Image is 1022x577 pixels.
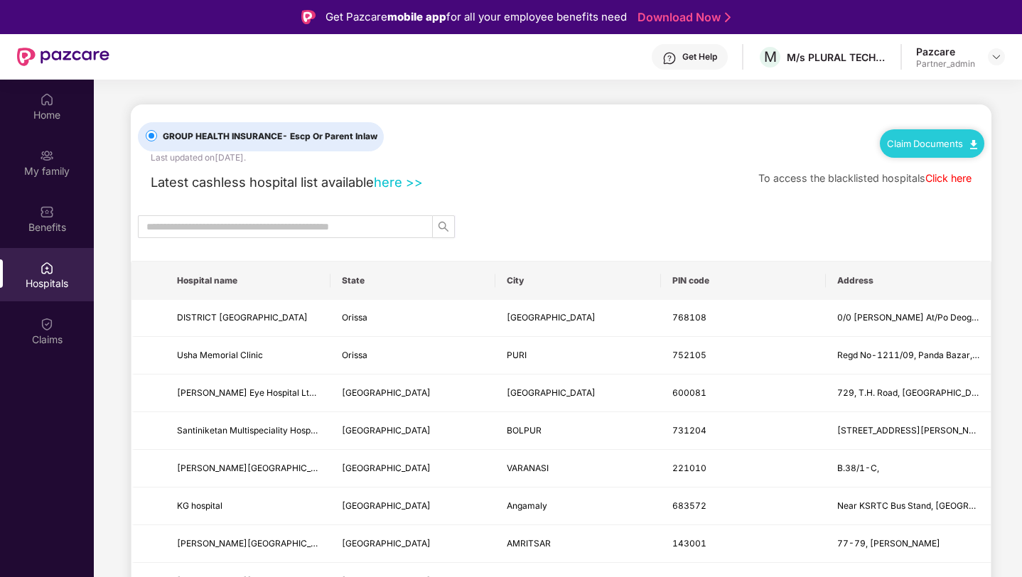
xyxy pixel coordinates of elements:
button: search [432,215,455,238]
span: VARANASI [507,463,549,473]
a: Click here [925,172,972,184]
td: Dr. Agarwals Eye Hospital Ltd - New Washermanpet [166,374,330,412]
td: ASHIRWAD HOSPITAL & RESEARCH CENTER [166,450,330,487]
span: PURI [507,350,527,360]
img: svg+xml;base64,PHN2ZyBpZD0iSGVscC0zMngzMiIgeG1sbnM9Imh0dHA6Ly93d3cudzMub3JnLzIwMDAvc3ZnIiB3aWR0aD... [662,51,677,65]
span: To access the blacklisted hospitals [758,172,925,184]
th: City [495,261,660,300]
span: [GEOGRAPHIC_DATA] [342,500,431,511]
span: Hospital name [177,275,319,286]
span: KG hospital [177,500,222,511]
span: [GEOGRAPHIC_DATA] [507,312,596,323]
span: [GEOGRAPHIC_DATA] [342,425,431,436]
span: [PERSON_NAME][GEOGRAPHIC_DATA] [177,463,336,473]
td: Punjab [330,525,495,563]
strong: mobile app [387,10,446,23]
a: here >> [374,174,423,190]
div: Pazcare [916,45,975,58]
span: 729, T.H. Road, [GEOGRAPHIC_DATA] [837,387,991,398]
span: AMRITSAR [507,538,551,549]
td: Near KSRTC Bus Stand, Trissur Road, Angamaly [826,487,991,525]
td: Orissa [330,337,495,374]
td: Orissa [330,300,495,338]
img: Stroke [725,10,731,25]
td: Usha Memorial Clinic [166,337,330,374]
div: Partner_admin [916,58,975,70]
td: PURI [495,337,660,374]
td: Uttar Pradesh [330,450,495,487]
th: State [330,261,495,300]
span: Orissa [342,312,367,323]
img: svg+xml;base64,PHN2ZyBpZD0iSG9zcGl0YWxzIiB4bWxucz0iaHR0cDovL3d3dy53My5vcmcvMjAwMC9zdmciIHdpZHRoPS... [40,261,54,275]
td: Regd No-1211/09, Panda Bazar, Pipili sasan [826,337,991,374]
span: Regd No-1211/09, Panda Bazar, Pipili sasan [837,350,1019,360]
img: svg+xml;base64,PHN2ZyBpZD0iSG9tZSIgeG1sbnM9Imh0dHA6Ly93d3cudzMub3JnLzIwMDAvc3ZnIiB3aWR0aD0iMjAiIG... [40,92,54,107]
img: Logo [301,10,316,24]
td: 729, T.H. Road, New Washermanpet [826,374,991,412]
img: svg+xml;base64,PHN2ZyB4bWxucz0iaHR0cDovL3d3dy53My5vcmcvMjAwMC9zdmciIHdpZHRoPSIxMC40IiBoZWlnaHQ9Ij... [970,140,977,149]
span: 683572 [672,500,706,511]
span: 768108 [672,312,706,323]
span: 221010 [672,463,706,473]
span: Orissa [342,350,367,360]
span: Address [837,275,979,286]
span: Usha Memorial Clinic [177,350,263,360]
td: Santiniketan Multispeciality Hospital [166,412,330,450]
td: 0/0 Cdmo Deogarh At/Po Deogarh [826,300,991,338]
td: Chennai [495,374,660,412]
span: [GEOGRAPHIC_DATA] [507,387,596,398]
td: 77-79, Ajit Nagar [826,525,991,563]
a: Claim Documents [887,138,977,149]
span: [GEOGRAPHIC_DATA] [342,463,431,473]
td: West Bengal [330,412,495,450]
div: Get Help [682,51,717,63]
span: DISTRICT [GEOGRAPHIC_DATA] [177,312,308,323]
td: DEOGARH [495,300,660,338]
span: 0/0 [PERSON_NAME] At/Po Deogarh [837,312,985,323]
td: Dhingra General Hospital [166,525,330,563]
span: [PERSON_NAME] Eye Hospital Ltd - [GEOGRAPHIC_DATA] [177,387,413,398]
img: svg+xml;base64,PHN2ZyBpZD0iQ2xhaW0iIHhtbG5zPSJodHRwOi8vd3d3LnczLm9yZy8yMDAwL3N2ZyIgd2lkdGg9IjIwIi... [40,317,54,331]
span: GROUP HEALTH INSURANCE [157,130,383,144]
span: Angamaly [507,500,547,511]
th: PIN code [661,261,826,300]
td: VARANASI [495,450,660,487]
a: Download Now [638,10,726,25]
span: - Escp Or Parent Inlaw [282,131,377,141]
span: BOLPUR [507,425,542,436]
th: Address [826,261,991,300]
span: 600081 [672,387,706,398]
th: Hospital name [166,261,330,300]
span: [PERSON_NAME][GEOGRAPHIC_DATA] [177,538,336,549]
td: 37/32/6, Kabi Joydeb Road, (E) Kashipur Bay Pass Road [826,412,991,450]
td: Tamil Nadu [330,374,495,412]
span: B.38/1-C, [837,463,879,473]
td: KG hospital [166,487,330,525]
div: M/s PLURAL TECHNOLOGY PRIVATE LIMITED [787,50,886,64]
span: [GEOGRAPHIC_DATA] [342,387,431,398]
td: Kerala [330,487,495,525]
img: svg+xml;base64,PHN2ZyBpZD0iRHJvcGRvd24tMzJ4MzIiIHhtbG5zPSJodHRwOi8vd3d3LnczLm9yZy8yMDAwL3N2ZyIgd2... [991,51,1002,63]
span: [GEOGRAPHIC_DATA] [342,538,431,549]
div: Get Pazcare for all your employee benefits need [326,9,627,26]
span: search [433,221,454,232]
span: 752105 [672,350,706,360]
td: BOLPUR [495,412,660,450]
span: [STREET_ADDRESS][PERSON_NAME] [837,425,991,436]
span: 77-79, [PERSON_NAME] [837,538,940,549]
span: Santiniketan Multispeciality Hospital [177,425,323,436]
img: svg+xml;base64,PHN2ZyBpZD0iQmVuZWZpdHMiIHhtbG5zPSJodHRwOi8vd3d3LnczLm9yZy8yMDAwL3N2ZyIgd2lkdGg9Ij... [40,205,54,219]
span: 731204 [672,425,706,436]
td: DISTRICT HEADQUATER HOSPITAL [166,300,330,338]
td: Angamaly [495,487,660,525]
td: AMRITSAR [495,525,660,563]
img: svg+xml;base64,PHN2ZyB3aWR0aD0iMjAiIGhlaWdodD0iMjAiIHZpZXdCb3g9IjAgMCAyMCAyMCIgZmlsbD0ibm9uZSIgeG... [40,149,54,163]
span: M [764,48,777,65]
img: New Pazcare Logo [17,48,109,66]
span: Latest cashless hospital list available [151,174,374,190]
td: B.38/1-C, [826,450,991,487]
div: Last updated on [DATE] . [151,151,246,165]
span: 143001 [672,538,706,549]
